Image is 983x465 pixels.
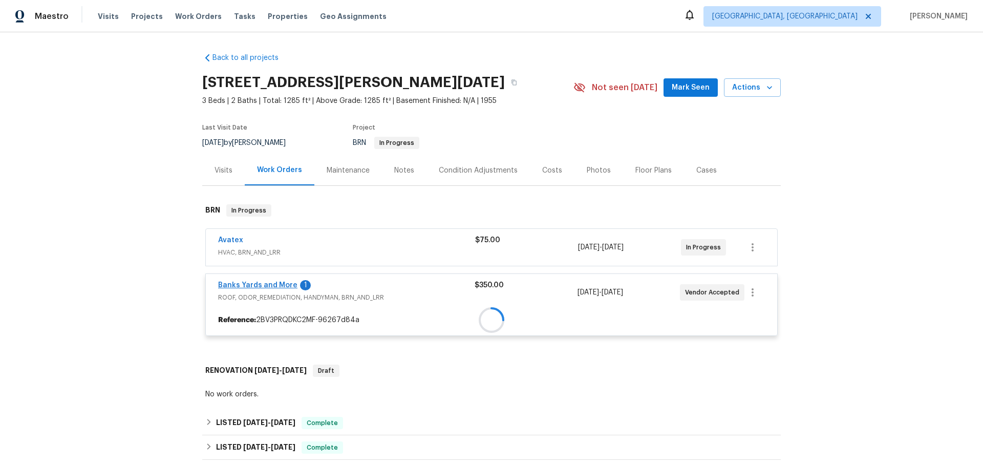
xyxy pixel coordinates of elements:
span: [DATE] [602,244,624,251]
span: [DATE] [271,419,295,426]
span: [DATE] [602,289,623,296]
h6: BRN [205,204,220,217]
button: Mark Seen [664,78,718,97]
div: Notes [394,165,414,176]
span: [PERSON_NAME] [906,11,968,22]
span: [DATE] [243,443,268,451]
div: No work orders. [205,389,778,399]
span: [DATE] [578,244,600,251]
span: - [578,242,624,252]
span: Work Orders [175,11,222,22]
span: [DATE] [271,443,295,451]
button: Actions [724,78,781,97]
div: Photos [587,165,611,176]
span: Not seen [DATE] [592,82,657,93]
div: Work Orders [257,165,302,175]
a: Avatex [218,237,243,244]
span: Actions [732,81,773,94]
h6: LISTED [216,441,295,454]
div: RENOVATION [DATE]-[DATE]Draft [202,354,781,387]
span: - [243,443,295,451]
span: - [243,419,295,426]
span: [DATE] [243,419,268,426]
span: [DATE] [578,289,599,296]
span: BRN [353,139,419,146]
span: [GEOGRAPHIC_DATA], [GEOGRAPHIC_DATA] [712,11,858,22]
span: [DATE] [254,367,279,374]
span: Complete [303,418,342,428]
span: - [254,367,307,374]
span: Project [353,124,375,131]
a: Banks Yards and More [218,282,297,289]
span: In Progress [375,140,418,146]
span: Complete [303,442,342,453]
span: ROOF, ODOR_REMEDIATION, HANDYMAN, BRN_AND_LRR [218,292,475,303]
span: Mark Seen [672,81,710,94]
div: BRN In Progress [202,194,781,227]
span: Vendor Accepted [685,287,743,298]
span: Geo Assignments [320,11,387,22]
h6: LISTED [216,417,295,429]
span: Properties [268,11,308,22]
span: HVAC, BRN_AND_LRR [218,247,475,258]
div: Condition Adjustments [439,165,518,176]
span: [DATE] [202,139,224,146]
span: Last Visit Date [202,124,247,131]
div: Maintenance [327,165,370,176]
span: Tasks [234,13,255,20]
span: In Progress [227,205,270,216]
div: Costs [542,165,562,176]
span: Projects [131,11,163,22]
div: 1 [300,280,311,290]
h2: [STREET_ADDRESS][PERSON_NAME][DATE] [202,77,505,88]
div: by [PERSON_NAME] [202,137,298,149]
div: Cases [696,165,717,176]
div: Floor Plans [635,165,672,176]
span: [DATE] [282,367,307,374]
span: - [578,287,623,298]
div: LISTED [DATE]-[DATE]Complete [202,435,781,460]
span: $350.00 [475,282,504,289]
span: Draft [314,366,338,376]
div: Visits [215,165,232,176]
h6: RENOVATION [205,365,307,377]
button: Copy Address [505,73,523,92]
a: Back to all projects [202,53,301,63]
span: In Progress [686,242,725,252]
span: Maestro [35,11,69,22]
span: Visits [98,11,119,22]
span: $75.00 [475,237,500,244]
div: LISTED [DATE]-[DATE]Complete [202,411,781,435]
span: 3 Beds | 2 Baths | Total: 1285 ft² | Above Grade: 1285 ft² | Basement Finished: N/A | 1955 [202,96,573,106]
